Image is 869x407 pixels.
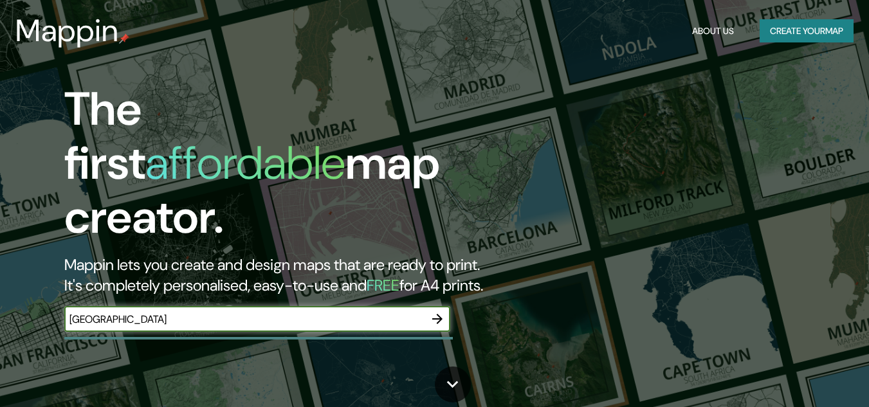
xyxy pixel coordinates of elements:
[64,255,499,296] h2: Mappin lets you create and design maps that are ready to print. It's completely personalised, eas...
[64,82,499,255] h1: The first map creator.
[760,19,854,43] button: Create yourmap
[755,357,855,393] iframe: Help widget launcher
[145,133,345,193] h1: affordable
[15,13,119,49] h3: Mappin
[64,312,425,327] input: Choose your favourite place
[119,33,129,44] img: mappin-pin
[687,19,739,43] button: About Us
[367,275,399,295] h5: FREE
